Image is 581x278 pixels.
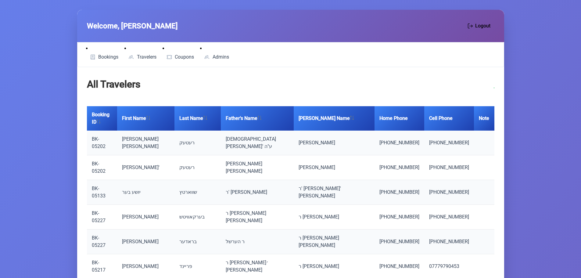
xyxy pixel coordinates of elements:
span: Coupons [175,55,194,60]
li: Admins [200,45,233,62]
td: ר הערשל [221,229,294,254]
td: [PHONE_NUMBER] [424,131,474,155]
h2: All Travelers [87,77,140,92]
th: Booking ID [87,106,117,131]
a: BK-05202 [92,136,106,149]
td: ר [PERSON_NAME] [PERSON_NAME] [221,205,294,229]
td: [PERSON_NAME] [PERSON_NAME] [117,131,174,155]
td: ר' [PERSON_NAME]' [PERSON_NAME] [294,180,375,205]
td: רעטעק [174,155,221,180]
td: [PERSON_NAME] [117,205,174,229]
td: בראדער [174,229,221,254]
td: יושע בער [117,180,174,205]
td: [PHONE_NUMBER] [375,131,424,155]
a: BK-05227 [92,210,106,223]
th: Home Phone [375,106,424,131]
li: Travelers [124,45,160,62]
td: שווארטץ [174,180,221,205]
button: Logout [464,20,494,32]
th: Note [474,106,494,131]
td: ר' [PERSON_NAME] [221,180,294,205]
span: Travelers [137,55,156,60]
span: Admins [213,55,229,60]
td: [PHONE_NUMBER] [424,205,474,229]
a: Admins [200,52,233,62]
a: BK-05202 [92,161,106,174]
th: Father's Name [221,106,294,131]
li: Bookings [86,45,122,62]
a: BK-05133 [92,186,106,199]
td: [PERSON_NAME] [294,131,375,155]
a: BK-05217 [92,260,106,273]
td: [PHONE_NUMBER] [375,205,424,229]
td: [PHONE_NUMBER] [375,229,424,254]
td: [PERSON_NAME] [PERSON_NAME] [221,155,294,180]
td: בערקאוויטש [174,205,221,229]
th: Cell Phone [424,106,474,131]
td: [PHONE_NUMBER] [424,155,474,180]
li: Coupons [163,45,198,62]
a: BK-05227 [92,235,106,248]
td: [PHONE_NUMBER] [375,180,424,205]
td: [PHONE_NUMBER] [424,229,474,254]
td: [PHONE_NUMBER] [424,180,474,205]
a: Travelers [124,52,160,62]
span: Logout [475,22,490,30]
a: Coupons [163,52,198,62]
td: ר [PERSON_NAME] [PERSON_NAME] [294,229,375,254]
td: [PERSON_NAME]' [117,155,174,180]
td: ר [PERSON_NAME] [294,205,375,229]
td: [DEMOGRAPHIC_DATA][PERSON_NAME]' ע"ה [221,131,294,155]
a: Bookings [86,52,122,62]
th: [PERSON_NAME] Name [294,106,375,131]
td: רעטעק [174,131,221,155]
td: [PERSON_NAME] [294,155,375,180]
th: First Name [117,106,174,131]
th: Last Name [174,106,221,131]
span: Welcome, [PERSON_NAME] [87,20,178,31]
span: Bookings [98,55,118,60]
td: [PERSON_NAME] [117,229,174,254]
td: [PHONE_NUMBER] [375,155,424,180]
